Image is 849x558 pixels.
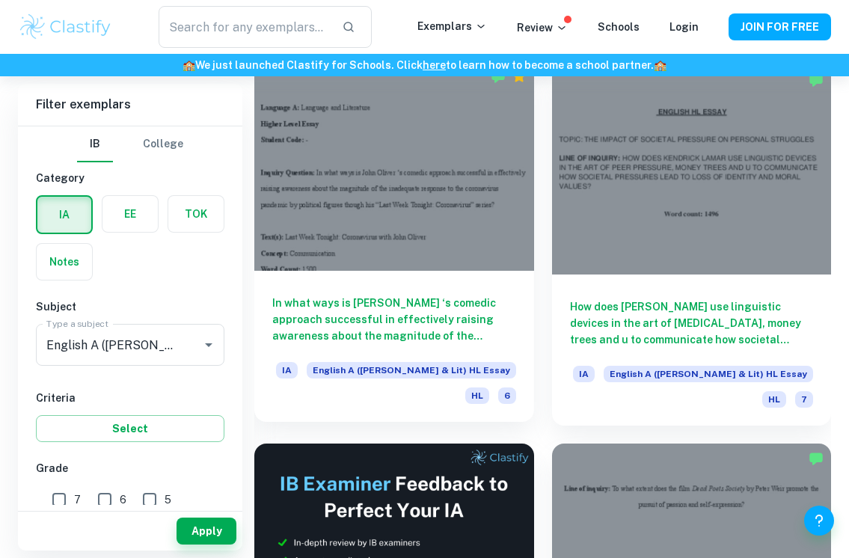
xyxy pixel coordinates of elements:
[159,6,330,48] input: Search for any exemplars...
[168,196,224,232] button: TOK
[46,317,108,330] label: Type a subject
[809,451,824,466] img: Marked
[102,196,158,232] button: EE
[254,65,534,426] a: In what ways is [PERSON_NAME] ‘s comedic approach successful in effectively raising awareness abo...
[198,334,219,355] button: Open
[669,21,699,33] a: Login
[3,57,846,73] h6: We just launched Clastify for Schools. Click to learn how to become a school partner.
[491,69,506,84] img: Marked
[120,491,126,508] span: 6
[18,12,113,42] img: Clastify logo
[573,366,595,382] span: IA
[165,491,171,508] span: 5
[517,19,568,36] p: Review
[654,59,666,71] span: 🏫
[272,295,516,344] h6: In what ways is [PERSON_NAME] ‘s comedic approach successful in effectively raising awareness abo...
[18,84,242,126] h6: Filter exemplars
[417,18,487,34] p: Exemplars
[36,170,224,186] h6: Category
[276,362,298,378] span: IA
[729,13,831,40] button: JOIN FOR FREE
[604,366,813,382] span: English A ([PERSON_NAME] & Lit) HL Essay
[177,518,236,545] button: Apply
[36,298,224,315] h6: Subject
[423,59,446,71] a: here
[183,59,195,71] span: 🏫
[465,387,489,404] span: HL
[77,126,183,162] div: Filter type choice
[512,69,527,84] div: Premium
[36,390,224,406] h6: Criteria
[77,126,113,162] button: IB
[570,298,814,348] h6: How does [PERSON_NAME] use linguistic devices in the art of [MEDICAL_DATA], money trees and u to ...
[762,391,786,408] span: HL
[804,506,834,536] button: Help and Feedback
[809,73,824,88] img: Marked
[36,460,224,476] h6: Grade
[498,387,516,404] span: 6
[552,65,832,426] a: How does [PERSON_NAME] use linguistic devices in the art of [MEDICAL_DATA], money trees and u to ...
[36,415,224,442] button: Select
[74,491,81,508] span: 7
[307,362,516,378] span: English A ([PERSON_NAME] & Lit) HL Essay
[598,21,640,33] a: Schools
[795,391,813,408] span: 7
[37,244,92,280] button: Notes
[37,197,91,233] button: IA
[143,126,183,162] button: College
